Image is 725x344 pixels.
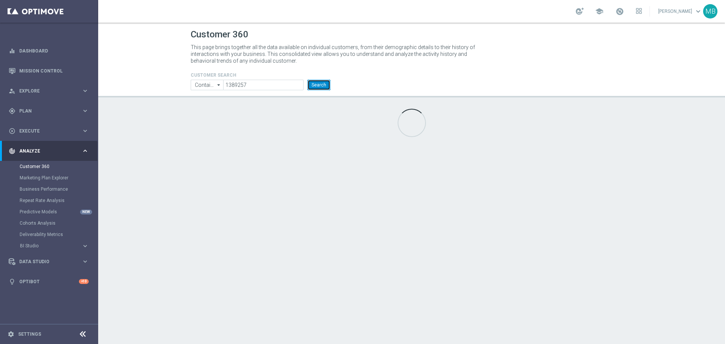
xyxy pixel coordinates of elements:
i: track_changes [9,148,15,154]
button: BI Studio keyboard_arrow_right [20,243,89,249]
div: Mission Control [9,61,89,81]
div: Explore [9,88,82,94]
a: Repeat Rate Analysis [20,197,79,204]
span: Plan [19,109,82,113]
button: person_search Explore keyboard_arrow_right [8,88,89,94]
a: Predictive Models [20,209,79,215]
i: keyboard_arrow_right [82,87,89,94]
a: Customer 360 [20,164,79,170]
div: Analyze [9,148,82,154]
div: MB [703,4,717,19]
button: Search [307,80,330,90]
i: settings [8,331,14,338]
div: Dashboard [9,41,89,61]
i: equalizer [9,48,15,54]
i: arrow_drop_down [215,80,223,90]
i: person_search [9,88,15,94]
div: Data Studio [9,258,82,265]
span: keyboard_arrow_down [694,7,702,15]
i: keyboard_arrow_right [82,147,89,154]
button: equalizer Dashboard [8,48,89,54]
button: Data Studio keyboard_arrow_right [8,259,89,265]
input: Contains [191,80,223,90]
div: Plan [9,108,82,114]
i: lightbulb [9,278,15,285]
span: Analyze [19,149,82,153]
span: BI Studio [20,244,74,248]
p: This page brings together all the data available on individual customers, from their demographic ... [191,44,481,64]
span: Data Studio [19,259,82,264]
a: Marketing Plan Explorer [20,175,79,181]
div: Deliverability Metrics [20,229,97,240]
input: Enter CID, Email, name or phone [223,80,304,90]
i: keyboard_arrow_right [82,242,89,250]
button: play_circle_outline Execute keyboard_arrow_right [8,128,89,134]
i: play_circle_outline [9,128,15,134]
div: Business Performance [20,184,97,195]
button: Mission Control [8,68,89,74]
a: Dashboard [19,41,89,61]
span: school [595,7,603,15]
button: lightbulb Optibot +10 [8,279,89,285]
i: keyboard_arrow_right [82,107,89,114]
button: track_changes Analyze keyboard_arrow_right [8,148,89,154]
a: Deliverability Metrics [20,231,79,238]
a: Cohorts Analysis [20,220,79,226]
div: +10 [79,279,89,284]
a: Mission Control [19,61,89,81]
i: keyboard_arrow_right [82,258,89,265]
div: NEW [80,210,92,214]
div: Predictive Models [20,206,97,218]
i: gps_fixed [9,108,15,114]
button: gps_fixed Plan keyboard_arrow_right [8,108,89,114]
a: Settings [18,332,41,336]
a: Business Performance [20,186,79,192]
div: Cohorts Analysis [20,218,97,229]
a: [PERSON_NAME]keyboard_arrow_down [657,6,703,17]
span: Explore [19,89,82,93]
a: Optibot [19,271,79,292]
div: Marketing Plan Explorer [20,172,97,184]
div: Repeat Rate Analysis [20,195,97,206]
div: BI Studio [20,240,97,251]
div: BI Studio [20,244,82,248]
h1: Customer 360 [191,29,632,40]
div: Customer 360 [20,161,97,172]
i: keyboard_arrow_right [82,127,89,134]
h4: CUSTOMER SEARCH [191,73,330,78]
div: Optibot [9,271,89,292]
div: Execute [9,128,82,134]
span: Execute [19,129,82,133]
